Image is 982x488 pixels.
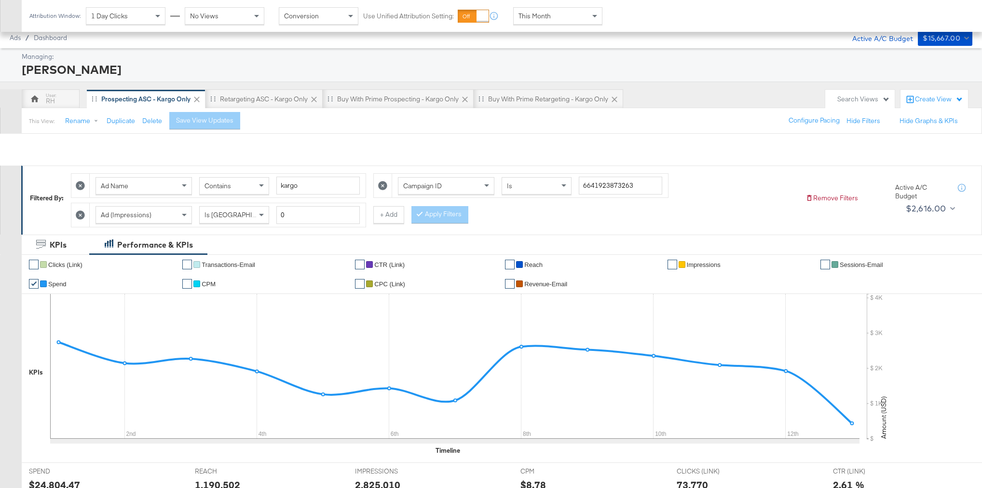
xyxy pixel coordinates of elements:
[29,13,81,19] div: Attribution Window:
[505,260,515,269] a: ✔
[505,279,515,289] a: ✔
[327,96,333,101] div: Drag to reorder tab
[805,194,858,203] button: Remove Filters
[518,12,551,20] span: This Month
[195,467,267,476] span: REACH
[10,34,21,42] span: Ads
[46,97,55,106] div: RH
[782,112,846,129] button: Configure Pacing
[117,239,193,251] div: Performance & KPIs
[579,177,662,195] input: Enter a search term
[29,260,39,269] a: ✔
[22,61,970,78] div: [PERSON_NAME]
[202,280,216,288] span: CPM
[478,96,484,101] div: Drag to reorder tab
[374,261,405,268] span: CTR (Link)
[91,12,128,20] span: 1 Day Clicks
[337,95,459,104] div: Buy with Prime Prospecting - Kargo only
[895,183,948,201] div: Active A/C Budget
[276,206,360,224] input: Enter a number
[276,177,360,195] input: Enter a search term
[436,446,460,455] div: Timeline
[58,112,109,130] button: Rename
[220,95,308,104] div: Retargeting ASC - Kargo only
[403,181,442,190] span: Campaign ID
[902,201,957,216] button: $2,616.00
[507,181,512,190] span: Is
[205,181,231,190] span: Contains
[837,95,890,104] div: Search Views
[48,261,82,268] span: Clicks (Link)
[915,95,963,104] div: Create View
[182,260,192,269] a: ✔
[923,32,960,44] div: $15,667.00
[210,96,216,101] div: Drag to reorder tab
[677,467,749,476] span: CLICKS (LINK)
[846,116,880,125] button: Hide Filters
[182,279,192,289] a: ✔
[833,467,905,476] span: CTR (LINK)
[355,467,427,476] span: IMPRESSIONS
[355,279,365,289] a: ✔
[373,206,404,223] button: + Add
[906,201,946,216] div: $2,616.00
[524,280,567,288] span: Revenue-Email
[30,194,64,203] div: Filtered By:
[363,12,454,21] label: Use Unified Attribution Setting:
[284,12,319,20] span: Conversion
[687,261,721,268] span: Impressions
[840,261,883,268] span: Sessions-Email
[488,95,608,104] div: Buy with Prime Retargeting - Kargo only
[50,239,67,251] div: KPIs
[820,260,830,269] a: ✔
[879,396,888,439] text: Amount (USD)
[34,34,67,42] a: Dashboard
[107,116,135,125] button: Duplicate
[101,181,128,190] span: Ad Name
[374,280,405,288] span: CPC (Link)
[142,116,162,125] button: Delete
[29,467,101,476] span: SPEND
[202,261,255,268] span: Transactions-Email
[101,95,191,104] div: Prospecting ASC - Kargo only
[22,52,970,61] div: Managing:
[48,280,67,288] span: Spend
[205,210,278,219] span: Is [GEOGRAPHIC_DATA]
[29,279,39,289] a: ✔
[92,96,97,101] div: Drag to reorder tab
[29,368,43,377] div: KPIs
[842,30,913,45] div: Active A/C Budget
[524,261,543,268] span: Reach
[355,260,365,269] a: ✔
[668,260,677,269] a: ✔
[190,12,218,20] span: No Views
[29,117,55,125] div: This View:
[21,34,34,42] span: /
[520,467,593,476] span: CPM
[900,116,958,125] button: Hide Graphs & KPIs
[101,210,151,219] span: Ad (Impressions)
[918,30,972,46] button: $15,667.00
